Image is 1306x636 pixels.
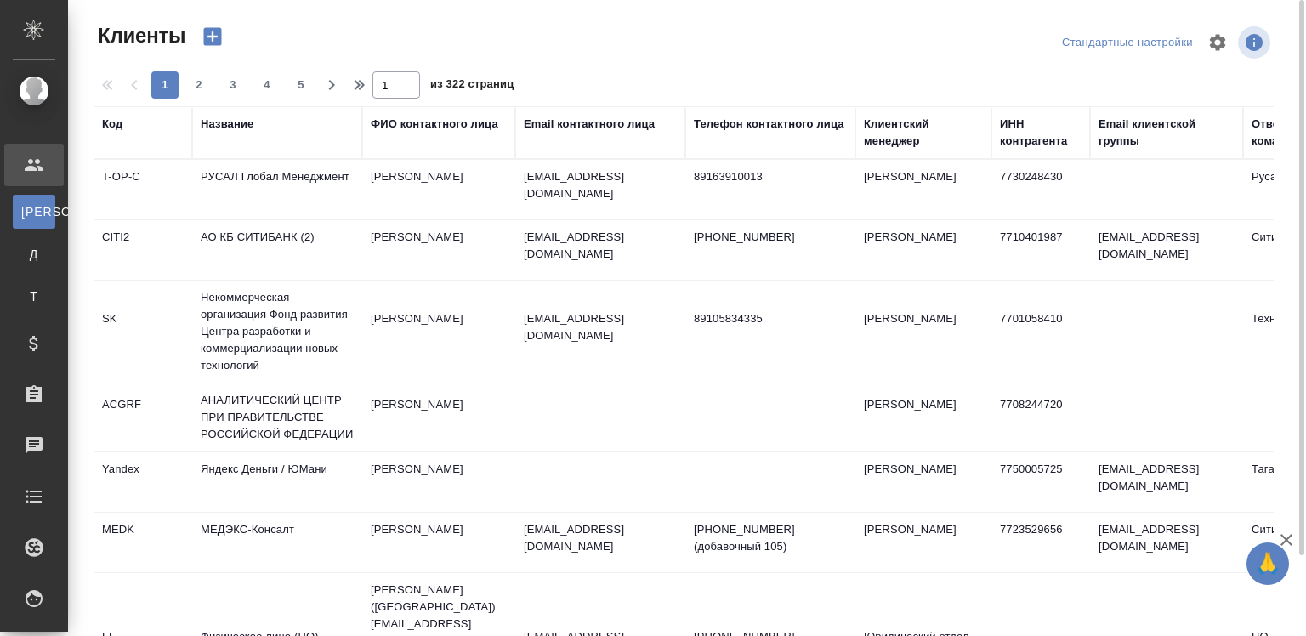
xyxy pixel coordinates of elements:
[253,71,281,99] button: 4
[94,452,192,512] td: Yandex
[192,220,362,280] td: АО КБ СИТИБАНК (2)
[694,310,847,327] p: 89105834335
[524,168,677,202] p: [EMAIL_ADDRESS][DOMAIN_NAME]
[855,388,991,447] td: [PERSON_NAME]
[13,195,55,229] a: [PERSON_NAME]
[1099,116,1235,150] div: Email клиентской группы
[362,513,515,572] td: [PERSON_NAME]
[1000,116,1082,150] div: ИНН контрагента
[219,77,247,94] span: 3
[102,116,122,133] div: Код
[94,388,192,447] td: ACGRF
[524,116,655,133] div: Email контактного лица
[991,220,1090,280] td: 7710401987
[855,220,991,280] td: [PERSON_NAME]
[855,160,991,219] td: [PERSON_NAME]
[991,513,1090,572] td: 7723529656
[524,229,677,263] p: [EMAIL_ADDRESS][DOMAIN_NAME]
[1090,513,1243,572] td: [EMAIL_ADDRESS][DOMAIN_NAME]
[694,168,847,185] p: 89163910013
[253,77,281,94] span: 4
[201,116,253,133] div: Название
[362,452,515,512] td: [PERSON_NAME]
[362,388,515,447] td: [PERSON_NAME]
[1253,546,1282,582] span: 🙏
[94,513,192,572] td: MEDK
[21,203,47,220] span: [PERSON_NAME]
[991,160,1090,219] td: 7730248430
[855,302,991,361] td: [PERSON_NAME]
[991,388,1090,447] td: 7708244720
[362,302,515,361] td: [PERSON_NAME]
[694,521,847,555] p: [PHONE_NUMBER] (добавочный 105)
[1246,542,1289,585] button: 🙏
[94,160,192,219] td: T-OP-C
[13,280,55,314] a: Т
[185,77,213,94] span: 2
[362,220,515,280] td: [PERSON_NAME]
[287,77,315,94] span: 5
[219,71,247,99] button: 3
[192,281,362,383] td: Некоммерческая организация Фонд развития Центра разработки и коммерциализации новых технологий
[287,71,315,99] button: 5
[694,116,844,133] div: Телефон контактного лица
[94,302,192,361] td: SK
[185,71,213,99] button: 2
[430,74,514,99] span: из 322 страниц
[21,246,47,263] span: Д
[1090,452,1243,512] td: [EMAIL_ADDRESS][DOMAIN_NAME]
[94,22,185,49] span: Клиенты
[864,116,983,150] div: Клиентский менеджер
[371,116,498,133] div: ФИО контактного лица
[694,229,847,246] p: [PHONE_NUMBER]
[192,452,362,512] td: Яндекс Деньги / ЮМани
[192,383,362,451] td: АНАЛИТИЧЕСКИЙ ЦЕНТР ПРИ ПРАВИТЕЛЬСТВЕ РОССИЙСКОЙ ФЕДЕРАЦИИ
[855,452,991,512] td: [PERSON_NAME]
[991,452,1090,512] td: 7750005725
[1058,30,1197,56] div: split button
[13,237,55,271] a: Д
[192,160,362,219] td: РУСАЛ Глобал Менеджмент
[362,160,515,219] td: [PERSON_NAME]
[1090,220,1243,280] td: [EMAIL_ADDRESS][DOMAIN_NAME]
[991,302,1090,361] td: 7701058410
[1197,22,1238,63] span: Настроить таблицу
[21,288,47,305] span: Т
[192,22,233,51] button: Создать
[855,513,991,572] td: [PERSON_NAME]
[524,310,677,344] p: [EMAIL_ADDRESS][DOMAIN_NAME]
[94,220,192,280] td: CITI2
[192,513,362,572] td: МЕДЭКС-Консалт
[524,521,677,555] p: [EMAIL_ADDRESS][DOMAIN_NAME]
[1238,26,1274,59] span: Посмотреть информацию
